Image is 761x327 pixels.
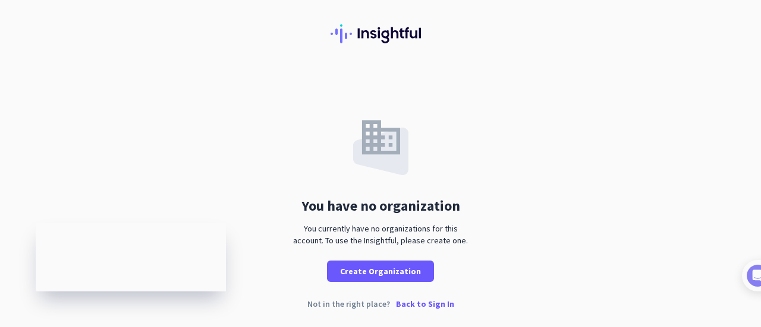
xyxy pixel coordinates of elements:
[396,300,454,308] p: Back to Sign In
[327,261,434,282] button: Create Organization
[288,223,473,246] div: You currently have no organizations for this account. To use the Insightful, please create one.
[36,223,226,291] iframe: Insightful Status
[331,24,430,43] img: Insightful
[340,265,421,277] span: Create Organization
[301,199,460,213] div: You have no organization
